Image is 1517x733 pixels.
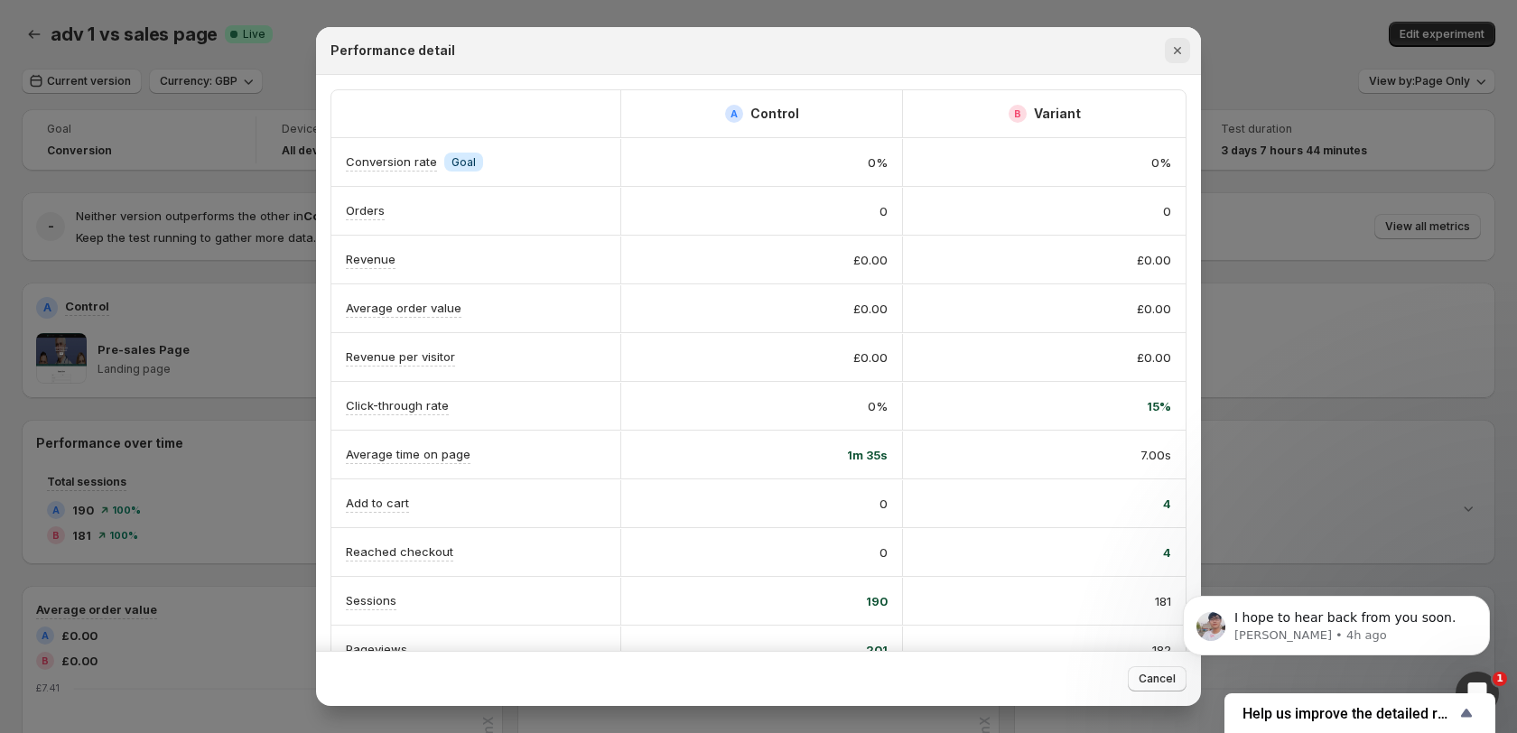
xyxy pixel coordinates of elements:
span: £0.00 [1137,300,1171,318]
span: 1m 35s [847,446,888,464]
button: Cancel [1128,666,1187,691]
p: Orders [346,201,385,219]
span: Help us improve the detailed report for A/B campaigns [1242,705,1456,722]
p: Sessions [346,591,396,609]
p: Conversion rate [346,153,437,171]
span: 1 [1493,672,1507,686]
h2: Performance detail [330,42,455,60]
span: 181 [1155,592,1171,610]
span: 0 [879,495,888,513]
p: Revenue [346,250,396,268]
span: 7.00s [1140,446,1171,464]
p: Add to cart [346,494,409,512]
span: Cancel [1139,672,1176,686]
span: £0.00 [853,348,888,366]
span: 0 [1163,202,1171,220]
h2: Control [750,105,799,123]
span: £0.00 [853,300,888,318]
p: Click-through rate [346,396,449,414]
span: 4 [1163,495,1171,513]
span: 15% [1147,397,1171,415]
span: 0 [879,543,888,561]
h2: B [1014,108,1021,119]
p: Average order value [346,299,461,317]
p: Pageviews [346,640,407,658]
span: 182 [1152,641,1171,659]
span: Goal [451,155,476,170]
span: £0.00 [1137,251,1171,269]
span: 0% [868,397,888,415]
button: Close [1165,38,1190,63]
h2: Variant [1034,105,1081,123]
iframe: Intercom live chat [1456,672,1499,715]
span: £0.00 [853,251,888,269]
span: 0% [1151,153,1171,172]
iframe: Intercom notifications message [1156,558,1517,684]
p: Revenue per visitor [346,348,455,366]
p: Average time on page [346,445,470,463]
span: 0 [879,202,888,220]
button: Show survey - Help us improve the detailed report for A/B campaigns [1242,702,1477,724]
span: 190 [866,592,888,610]
span: 0% [868,153,888,172]
p: Reached checkout [346,543,453,561]
span: 201 [866,641,888,659]
h2: A [731,108,738,119]
span: £0.00 [1137,348,1171,366]
span: 4 [1163,543,1171,561]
